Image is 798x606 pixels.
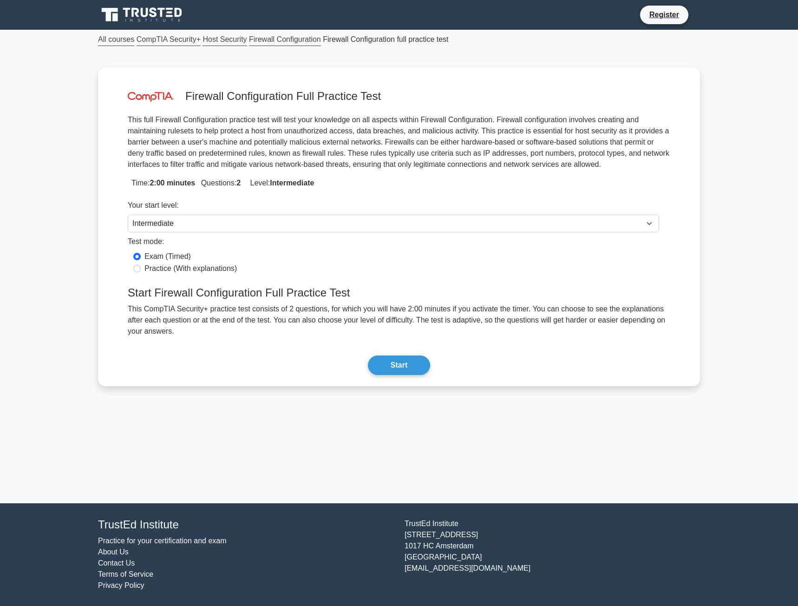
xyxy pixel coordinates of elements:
[98,581,144,589] a: Privacy Policy
[247,179,314,187] span: Level:
[203,33,247,46] a: Host Security
[128,178,670,189] p: Time:
[128,200,659,215] div: Your start level:
[236,179,241,187] strong: 2
[197,179,241,187] span: Questions:
[128,114,670,170] p: This full Firewall Configuration practice test will test your knowledge on all aspects within Fir...
[98,559,135,567] a: Contact Us
[137,33,201,46] a: CompTIA Security+
[98,518,393,532] h4: TrustEd Institute
[249,33,321,46] a: Firewall Configuration
[98,33,134,46] a: All courses
[144,251,191,262] label: Exam (Timed)
[368,356,430,375] button: Start
[144,263,237,274] label: Practice (With explanations)
[122,303,676,337] p: This CompTIA Security+ practice test consists of 2 questions, for which you will have 2:00 minute...
[270,179,314,187] strong: Intermediate
[185,90,670,103] h4: Firewall Configuration Full Practice Test
[399,518,706,591] div: TrustEd Institute [STREET_ADDRESS] 1017 HC Amsterdam [GEOGRAPHIC_DATA] [EMAIL_ADDRESS][DOMAIN_NAME]
[150,179,195,187] strong: 2:00 minutes
[122,286,676,300] h4: Start Firewall Configuration Full Practice Test
[128,236,659,251] div: Test mode:
[98,548,129,556] a: About Us
[92,33,706,45] div: Firewall Configuration full practice test
[98,570,153,578] a: Terms of Service
[644,9,685,20] a: Register
[98,537,227,545] a: Practice for your certification and exam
